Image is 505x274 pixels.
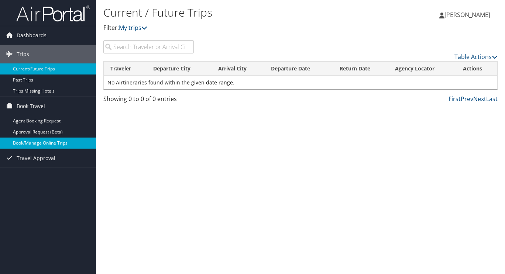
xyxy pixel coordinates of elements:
a: [PERSON_NAME] [439,4,498,26]
th: Traveler: activate to sort column ascending [104,62,147,76]
th: Return Date: activate to sort column ascending [333,62,388,76]
div: Showing 0 to 0 of 0 entries [103,94,194,107]
input: Search Traveler or Arrival City [103,40,194,53]
img: airportal-logo.png [16,5,90,22]
th: Actions [456,62,497,76]
th: Agency Locator: activate to sort column ascending [388,62,456,76]
th: Departure Date: activate to sort column descending [264,62,333,76]
td: No Airtineraries found within the given date range. [104,76,497,89]
p: Filter: [103,23,366,33]
span: Dashboards [17,26,47,45]
span: Trips [17,45,29,63]
a: First [449,95,461,103]
a: Prev [461,95,473,103]
span: [PERSON_NAME] [444,11,490,19]
span: Travel Approval [17,149,55,167]
a: Last [486,95,498,103]
th: Arrival City: activate to sort column ascending [212,62,264,76]
h1: Current / Future Trips [103,5,366,20]
th: Departure City: activate to sort column ascending [147,62,212,76]
span: Book Travel [17,97,45,115]
a: Table Actions [454,53,498,61]
a: My trips [119,24,147,32]
a: Next [473,95,486,103]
